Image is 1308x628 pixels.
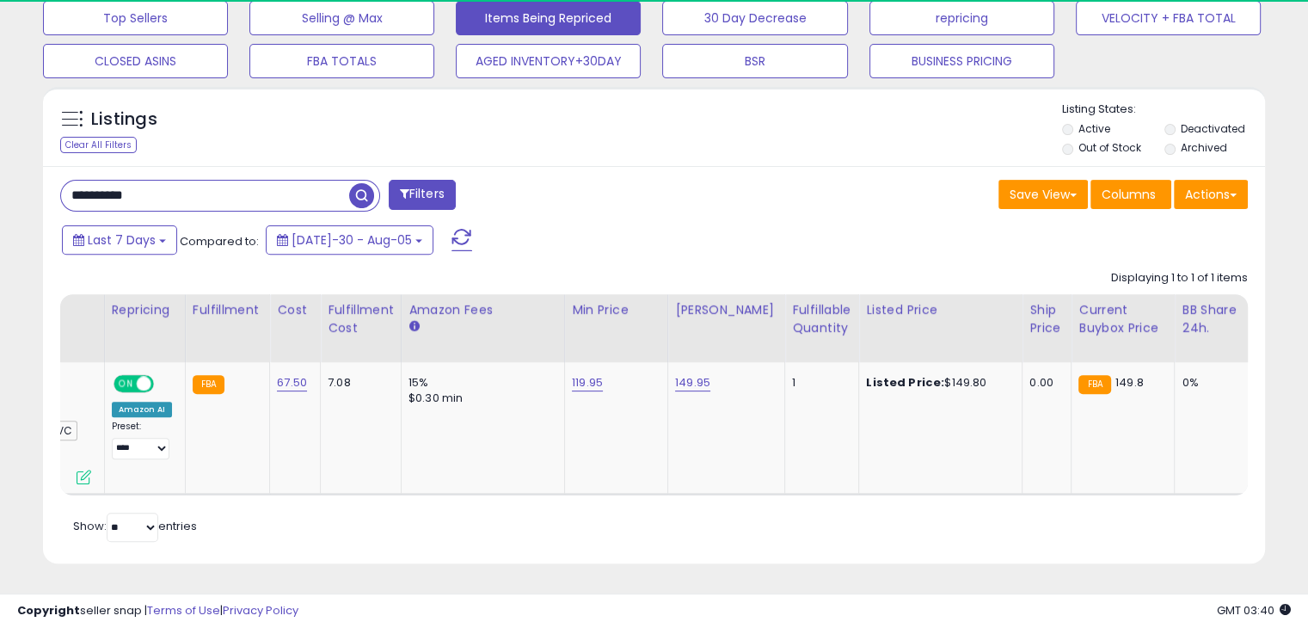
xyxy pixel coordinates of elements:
a: 67.50 [277,374,307,391]
button: CLOSED ASINS [43,44,228,78]
div: 1 [792,375,845,391]
span: Show: entries [73,518,197,534]
div: Amazon AI [112,402,172,417]
span: Compared to: [180,233,259,249]
span: Columns [1102,186,1156,203]
div: Displaying 1 to 1 of 1 items [1111,270,1248,286]
div: Clear All Filters [60,137,137,153]
button: BUSINESS PRICING [869,44,1054,78]
div: Cost [277,301,313,319]
small: Amazon Fees. [408,319,419,335]
span: [DATE]-30 - Aug-05 [292,231,412,249]
button: BSR [662,44,847,78]
button: Top Sellers [43,1,228,35]
button: Filters [389,180,456,210]
div: seller snap | | [17,603,298,619]
label: Archived [1180,140,1226,155]
div: 15% [408,375,551,391]
label: Out of Stock [1078,140,1141,155]
b: Listed Price: [866,374,944,391]
span: ON [115,377,137,391]
div: 0% [1182,375,1238,391]
p: Listing States: [1062,102,1265,118]
button: Items Being Repriced [456,1,641,35]
div: Amazon Fees [408,301,557,319]
button: Columns [1090,180,1171,209]
a: Terms of Use [147,602,220,619]
strong: Copyright [17,602,80,619]
div: Ship Price [1029,301,1064,337]
button: FBA TOTALS [249,44,434,78]
span: OFF [150,377,178,391]
button: Selling @ Max [249,1,434,35]
div: Min Price [572,301,660,319]
label: Deactivated [1180,121,1244,136]
div: BB Share 24h. [1182,301,1244,337]
div: Preset: [112,421,172,459]
button: repricing [869,1,1054,35]
div: 0.00 [1029,375,1058,391]
span: 149.8 [1115,374,1144,391]
button: Save View [998,180,1088,209]
button: [DATE]-30 - Aug-05 [266,225,433,255]
div: $149.80 [866,375,1009,391]
div: Listed Price [866,301,1015,319]
div: $0.30 min [408,391,551,406]
a: 119.95 [572,374,603,391]
small: FBA [1078,375,1110,394]
small: FBA [193,375,224,394]
button: Last 7 Days [62,225,177,255]
button: 30 Day Decrease [662,1,847,35]
a: 149.95 [675,374,710,391]
span: Last 7 Days [88,231,156,249]
div: [PERSON_NAME] [675,301,777,319]
button: Actions [1174,180,1248,209]
a: Privacy Policy [223,602,298,619]
div: Fulfillable Quantity [792,301,851,337]
button: AGED INVENTORY+30DAY [456,44,641,78]
div: Fulfillment [193,301,262,319]
button: VELOCITY + FBA TOTAL [1076,1,1261,35]
div: 7.08 [328,375,388,391]
div: Repricing [112,301,178,319]
span: 2025-08-13 03:40 GMT [1217,602,1291,619]
div: Fulfillment Cost [328,301,394,337]
label: Active [1078,121,1110,136]
div: Current Buybox Price [1078,301,1167,337]
h5: Listings [91,108,157,132]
